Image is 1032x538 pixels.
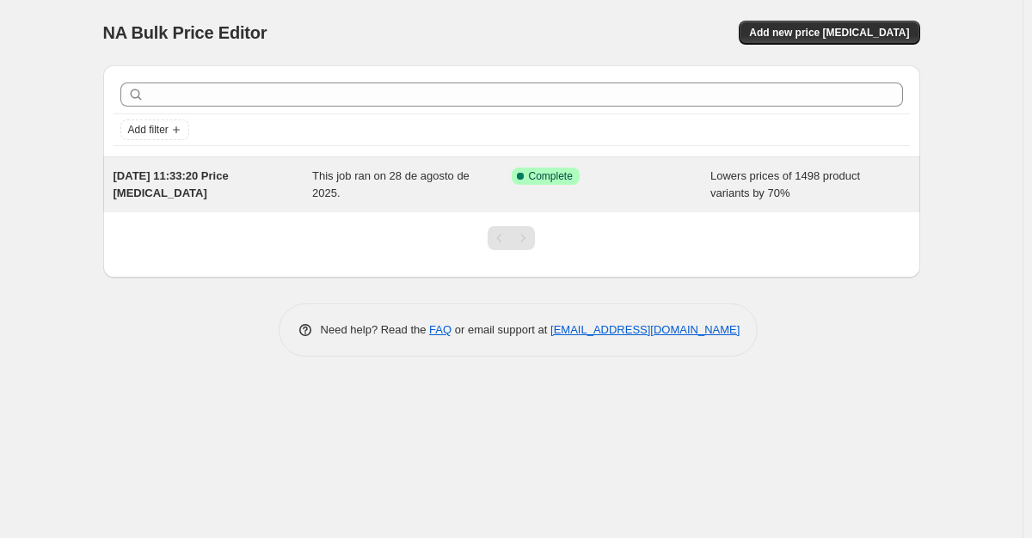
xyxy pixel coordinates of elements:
span: [DATE] 11:33:20 Price [MEDICAL_DATA] [114,169,229,199]
span: Lowers prices of 1498 product variants by 70% [710,169,860,199]
span: Complete [529,169,573,183]
span: Need help? Read the [321,323,430,336]
button: Add new price [MEDICAL_DATA] [739,21,919,45]
span: Add filter [128,123,169,137]
nav: Pagination [488,226,535,250]
span: Add new price [MEDICAL_DATA] [749,26,909,40]
span: or email support at [451,323,550,336]
span: This job ran on 28 de agosto de 2025. [312,169,470,199]
button: Add filter [120,119,189,140]
a: [EMAIL_ADDRESS][DOMAIN_NAME] [550,323,740,336]
a: FAQ [429,323,451,336]
span: NA Bulk Price Editor [103,23,267,42]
